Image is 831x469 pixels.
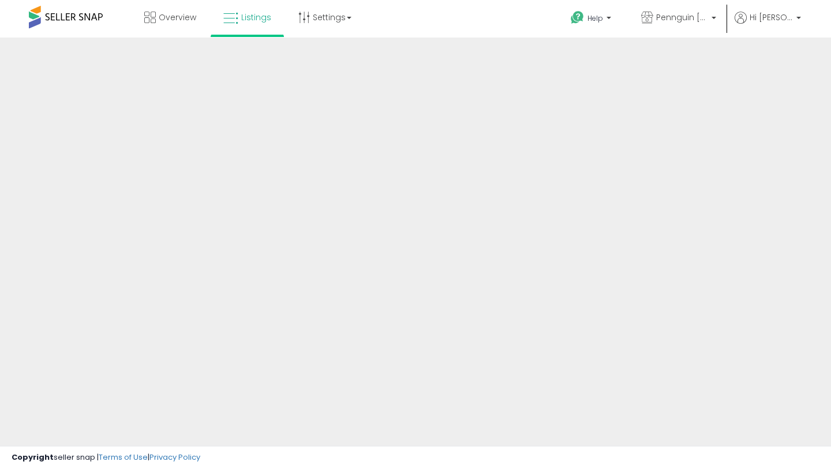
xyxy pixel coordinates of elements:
[570,10,585,25] i: Get Help
[99,452,148,463] a: Terms of Use
[12,452,200,463] div: seller snap | |
[241,12,271,23] span: Listings
[656,12,708,23] span: Pennguin [GEOGRAPHIC_DATA]
[562,2,623,38] a: Help
[149,452,200,463] a: Privacy Policy
[735,12,801,38] a: Hi [PERSON_NAME]
[12,452,54,463] strong: Copyright
[587,13,603,23] span: Help
[750,12,793,23] span: Hi [PERSON_NAME]
[159,12,196,23] span: Overview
